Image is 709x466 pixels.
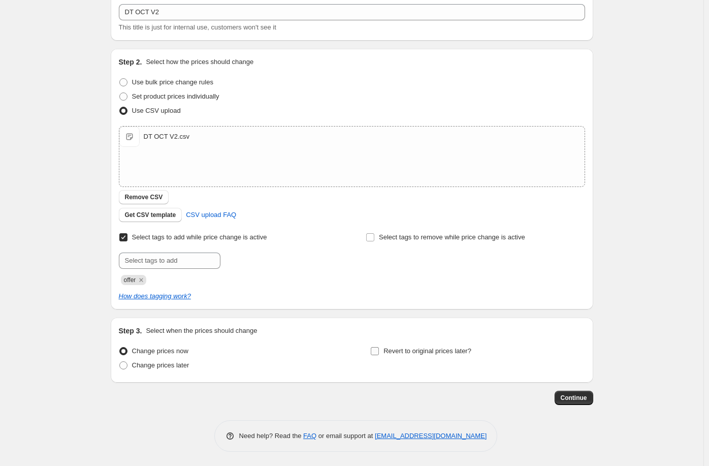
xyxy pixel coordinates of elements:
span: Remove CSV [125,193,163,201]
span: Use CSV upload [132,107,181,114]
span: Get CSV template [125,211,176,219]
span: Continue [561,394,587,402]
a: FAQ [303,432,316,440]
a: [EMAIL_ADDRESS][DOMAIN_NAME] [375,432,487,440]
span: or email support at [316,432,375,440]
input: Select tags to add [119,253,220,269]
span: Change prices later [132,361,189,369]
span: Select tags to remove while price change is active [379,233,525,241]
h2: Step 2. [119,57,142,67]
span: Revert to original prices later? [383,347,471,355]
span: offer [124,276,136,284]
a: How does tagging work? [119,292,191,300]
input: 30% off holiday sale [119,4,585,20]
span: Use bulk price change rules [132,78,213,86]
p: Select how the prices should change [146,57,253,67]
h2: Step 3. [119,326,142,336]
span: CSV upload FAQ [186,210,236,220]
span: Change prices now [132,347,188,355]
span: Select tags to add while price change is active [132,233,267,241]
p: Select when the prices should change [146,326,257,336]
span: Set product prices individually [132,92,219,100]
span: This title is just for internal use, customers won't see it [119,23,276,31]
a: CSV upload FAQ [180,207,242,223]
span: Need help? Read the [239,432,304,440]
button: Get CSV template [119,208,182,222]
div: DT OCT V2.csv [144,132,190,142]
button: Remove CSV [119,190,169,204]
button: Continue [555,391,593,405]
button: Remove offer [137,275,146,285]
